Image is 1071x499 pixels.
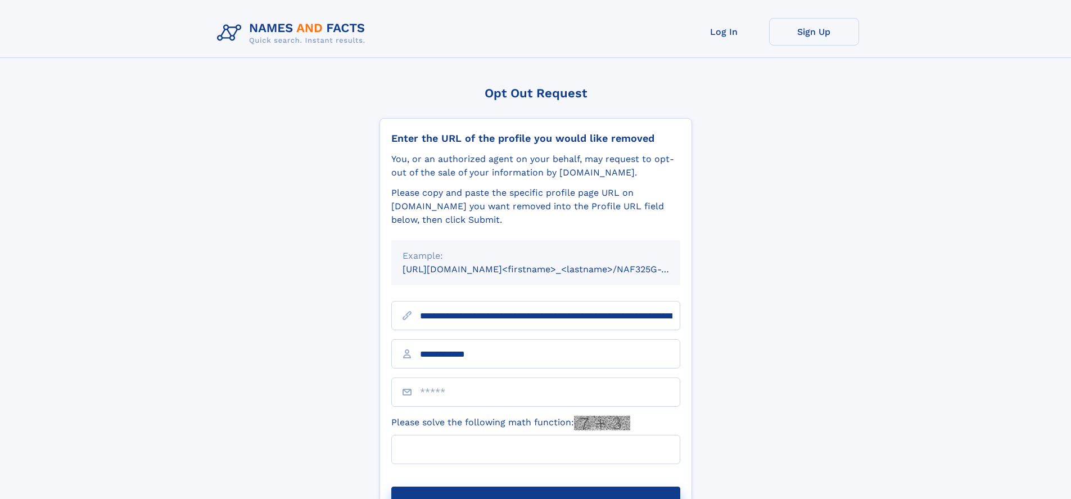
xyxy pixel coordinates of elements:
small: [URL][DOMAIN_NAME]<firstname>_<lastname>/NAF325G-xxxxxxxx [403,264,702,275]
div: Enter the URL of the profile you would like removed [391,132,680,145]
div: Please copy and paste the specific profile page URL on [DOMAIN_NAME] you want removed into the Pr... [391,186,680,227]
div: Opt Out Request [379,86,692,100]
a: Sign Up [769,18,859,46]
div: You, or an authorized agent on your behalf, may request to opt-out of the sale of your informatio... [391,152,680,179]
a: Log In [679,18,769,46]
img: Logo Names and Facts [213,18,374,48]
div: Example: [403,249,669,263]
label: Please solve the following math function: [391,416,630,430]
